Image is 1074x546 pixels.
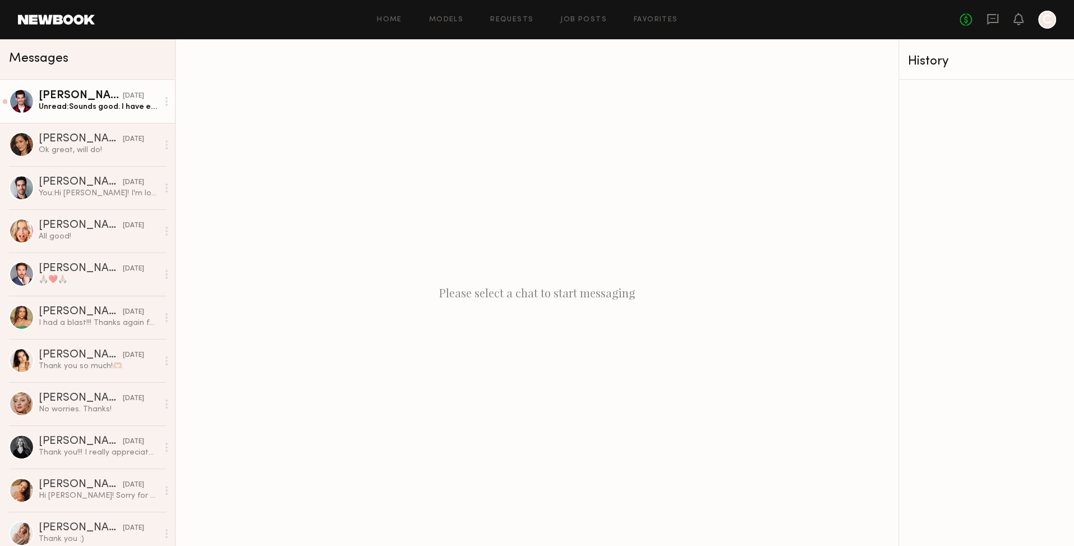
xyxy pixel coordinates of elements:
[39,318,158,328] div: I had a blast!!! Thanks again for everything 🥰
[39,188,158,199] div: You: Hi [PERSON_NAME]! I'm looking for an ecom [DEMOGRAPHIC_DATA] model. Do you have any examples...
[123,134,144,145] div: [DATE]
[39,134,123,145] div: [PERSON_NAME]
[1038,11,1056,29] a: C
[123,91,144,102] div: [DATE]
[39,361,158,371] div: Thank you so much!🫶🏼
[560,16,607,24] a: Job Posts
[123,437,144,447] div: [DATE]
[39,231,158,242] div: All good!
[123,480,144,490] div: [DATE]
[490,16,533,24] a: Requests
[39,436,123,447] div: [PERSON_NAME]
[377,16,402,24] a: Home
[39,447,158,458] div: Thank you!!! I really appreciate it and sounds good 💜 talk with you then, have a great spring xoxo
[123,307,144,318] div: [DATE]
[39,274,158,285] div: 🙏🏼❤️🙏🏼
[123,523,144,534] div: [DATE]
[634,16,678,24] a: Favorites
[908,55,1065,68] div: History
[39,404,158,415] div: No worries. Thanks!
[123,350,144,361] div: [DATE]
[39,490,158,501] div: Hi [PERSON_NAME]! Sorry for the delay. I don’t know how I missed your messages. Please let me kno...
[39,90,123,102] div: [PERSON_NAME]
[39,522,123,534] div: [PERSON_NAME]
[39,263,123,274] div: [PERSON_NAME]
[39,534,158,544] div: Thank you :)
[429,16,463,24] a: Models
[176,39,898,546] div: Please select a chat to start messaging
[39,393,123,404] div: [PERSON_NAME]
[123,393,144,404] div: [DATE]
[39,306,123,318] div: [PERSON_NAME]
[123,177,144,188] div: [DATE]
[39,479,123,490] div: [PERSON_NAME]
[39,220,123,231] div: [PERSON_NAME]
[39,145,158,155] div: Ok great, will do!
[39,102,158,112] div: Unread: Sounds good. I have everything ready. Talk to you soon. Thank you
[9,52,68,65] span: Messages
[39,177,123,188] div: [PERSON_NAME]
[123,264,144,274] div: [DATE]
[123,221,144,231] div: [DATE]
[39,350,123,361] div: [PERSON_NAME]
